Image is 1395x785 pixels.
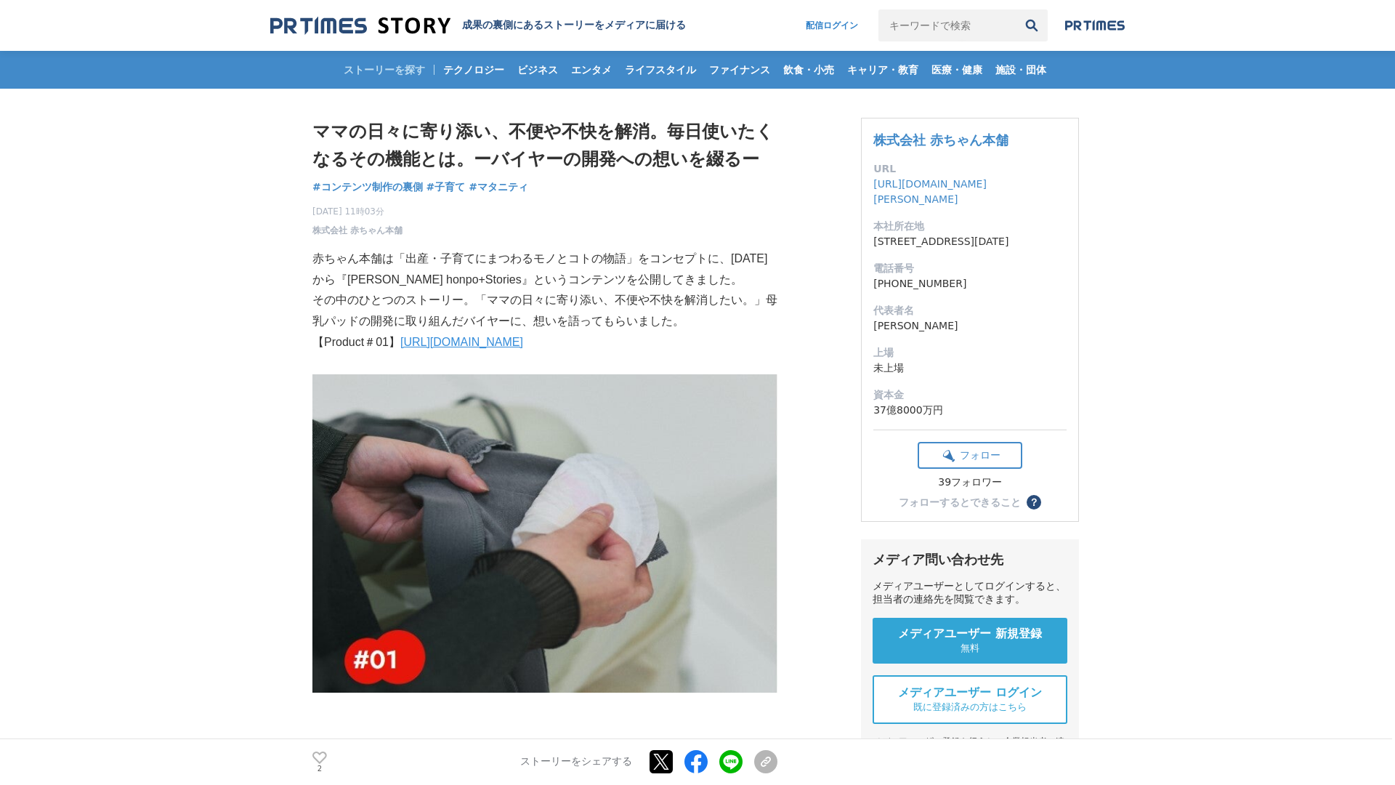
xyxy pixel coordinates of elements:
[426,180,466,193] span: #子育て
[619,63,702,76] span: ライフスタイル
[312,374,777,693] img: thumbnail_1b444bc0-62eb-11f0-97c3-0d1d89e4d68a.jpg
[873,161,1067,177] dt: URL
[899,497,1021,507] div: フォローするとできること
[462,19,686,32] h2: 成果の裏側にあるストーリーをメディアに届ける
[873,618,1067,664] a: メディアユーザー 新規登録 無料
[873,303,1067,318] dt: 代表者名
[873,580,1067,606] div: メディアユーザーとしてログインすると、担当者の連絡先を閲覧できます。
[312,765,327,773] p: 2
[469,180,528,193] span: #マタニティ
[1065,20,1125,31] img: prtimes
[873,261,1067,276] dt: 電話番号
[777,63,840,76] span: 飲食・小売
[437,51,510,89] a: テクノロジー
[312,180,423,195] a: #コンテンツ制作の裏側
[990,51,1052,89] a: 施設・団体
[878,9,1016,41] input: キーワードで検索
[777,51,840,89] a: 飲食・小売
[841,63,924,76] span: キャリア・教育
[511,63,564,76] span: ビジネス
[873,234,1067,249] dd: [STREET_ADDRESS][DATE]
[918,476,1022,489] div: 39フォロワー
[913,701,1027,714] span: 既に登録済みの方はこちら
[312,332,777,353] p: 【Product＃01】
[873,178,987,205] a: [URL][DOMAIN_NAME][PERSON_NAME]
[703,51,776,89] a: ファイナンス
[873,345,1067,361] dt: 上場
[703,63,776,76] span: ファイナンス
[312,224,403,237] a: 株式会社 赤ちゃん本舗
[990,63,1052,76] span: 施設・団体
[1029,497,1039,507] span: ？
[565,51,618,89] a: エンタメ
[898,685,1042,701] span: メディアユーザー ログイン
[926,51,988,89] a: 医療・健康
[873,318,1067,334] dd: [PERSON_NAME]
[841,51,924,89] a: キャリア・教育
[873,219,1067,234] dt: 本社所在地
[873,387,1067,403] dt: 資本金
[270,16,450,36] img: 成果の裏側にあるストーリーをメディアに届ける
[511,51,564,89] a: ビジネス
[426,180,466,195] a: #子育て
[312,290,777,332] p: その中のひとつのストーリー。「ママの日々に寄り添い、不便や不快を解消したい。」母乳パッドの開発に取り組んだバイヤーに、想いを語ってもらいました。
[520,756,632,769] p: ストーリーをシェアする
[400,336,523,348] a: [URL][DOMAIN_NAME]
[898,627,1042,642] span: メディアユーザー 新規登録
[312,249,777,291] p: 赤ちゃん本舗は「出産・子育てにまつわるモノとコトの物語」をコンセプトに、[DATE]から『[PERSON_NAME] honpo+Stories』というコンテンツを公開してきました。
[926,63,988,76] span: 医療・健康
[873,361,1067,376] dd: 未上場
[873,551,1067,568] div: メディア問い合わせ先
[270,16,686,36] a: 成果の裏側にあるストーリーをメディアに届ける 成果の裏側にあるストーリーをメディアに届ける
[437,63,510,76] span: テクノロジー
[873,132,1008,148] a: 株式会社 赤ちゃん本舗
[565,63,618,76] span: エンタメ
[873,276,1067,291] dd: [PHONE_NUMBER]
[961,642,979,655] span: 無料
[873,403,1067,418] dd: 37億8000万円
[918,442,1022,469] button: フォロー
[312,180,423,193] span: #コンテンツ制作の裏側
[1027,495,1041,510] button: ？
[1016,9,1048,41] button: 検索
[312,205,403,218] span: [DATE] 11時03分
[619,51,702,89] a: ライフスタイル
[469,180,528,195] a: #マタニティ
[312,118,777,174] h1: ママの日々に寄り添い、不便や不快を解消。毎日使いたくなるその機能とは。ーバイヤーの開発への想いを綴るー
[791,9,873,41] a: 配信ログイン
[873,675,1067,724] a: メディアユーザー ログイン 既に登録済みの方はこちら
